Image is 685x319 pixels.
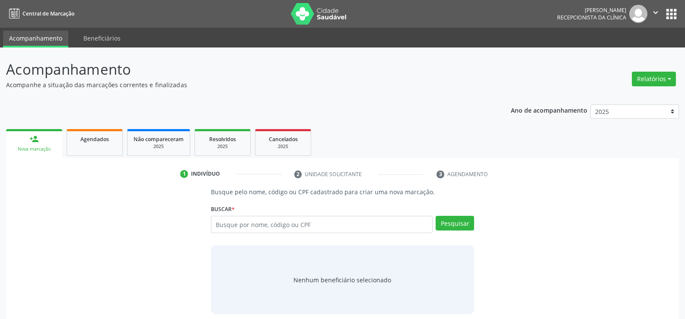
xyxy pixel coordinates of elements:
input: Busque por nome, código ou CPF [211,216,433,233]
button:  [647,5,664,23]
span: Nenhum beneficiário selecionado [293,275,391,284]
p: Busque pelo nome, código ou CPF cadastrado para criar uma nova marcação. [211,187,474,196]
button: Pesquisar [436,216,474,231]
div: Indivíduo [191,170,220,178]
div: person_add [29,134,39,144]
a: Central de Marcação [6,6,74,21]
div: 2025 [134,143,184,150]
span: Cancelados [269,136,298,143]
p: Acompanhamento [6,59,477,80]
span: Central de Marcação [22,10,74,17]
span: Agendados [80,136,109,143]
p: Acompanhe a situação das marcações correntes e finalizadas [6,80,477,89]
div: 2025 [201,143,244,150]
span: Não compareceram [134,136,184,143]
div: 2025 [261,143,305,150]
div: Nova marcação [12,146,56,152]
p: Ano de acompanhamento [511,104,587,115]
div: [PERSON_NAME] [557,6,626,14]
img: img [629,5,647,23]
i:  [651,8,660,17]
button: Relatórios [632,72,676,86]
div: 1 [180,170,188,178]
a: Beneficiários [77,31,127,46]
label: Buscar [211,202,235,216]
button: apps [664,6,679,22]
a: Acompanhamento [3,31,68,47]
span: Recepcionista da clínica [557,14,626,21]
span: Resolvidos [209,136,236,143]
